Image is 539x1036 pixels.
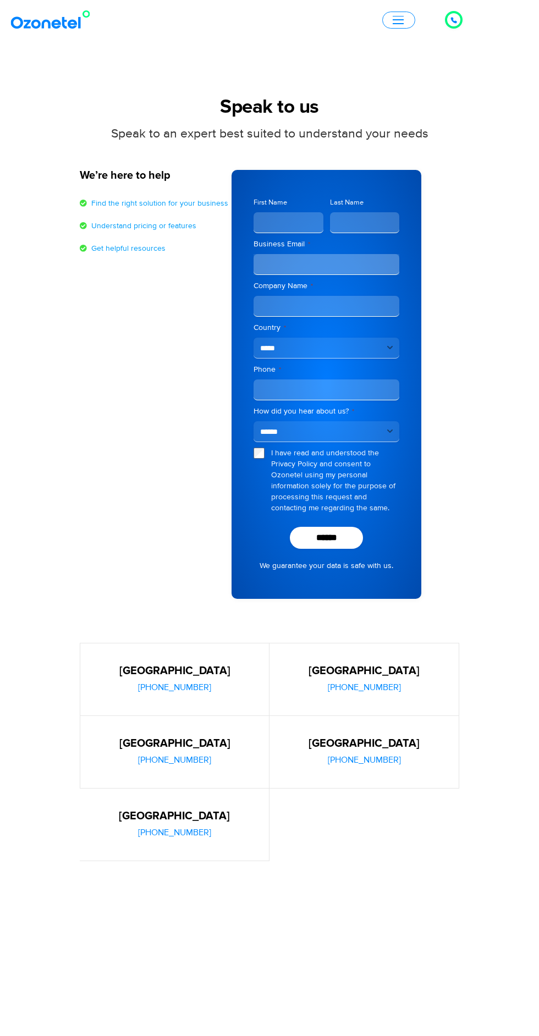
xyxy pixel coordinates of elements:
h5: [GEOGRAPHIC_DATA] [91,811,258,822]
a: [PHONE_NUMBER] [138,756,211,764]
label: First Name [254,197,323,208]
span: Get helpful resources [89,243,166,254]
h5: We’re here to help [80,170,232,181]
a: [PHONE_NUMBER] [328,683,401,692]
label: Country [254,322,399,333]
label: Business Email [254,239,399,250]
label: I have read and understood the Privacy Policy and consent to Ozonetel using my personal informati... [271,448,399,514]
h5: [GEOGRAPHIC_DATA] [91,738,258,749]
span: Find the right solution for your business [89,197,228,209]
a: We guarantee your data is safe with us. [260,560,393,571]
label: Last Name [330,197,400,208]
span: Speak to an expert best suited to understand your needs [111,126,428,141]
span: Understand pricing or features [89,220,196,232]
h5: [GEOGRAPHIC_DATA] [280,665,448,676]
h1: Speak to us [80,96,459,118]
label: Company Name [254,280,399,291]
a: [PHONE_NUMBER] [138,683,211,692]
h5: [GEOGRAPHIC_DATA] [280,738,448,749]
label: Phone [254,364,399,375]
a: [PHONE_NUMBER] [328,756,401,764]
h5: [GEOGRAPHIC_DATA] [91,665,258,676]
label: How did you hear about us? [254,406,399,417]
a: [PHONE_NUMBER] [138,828,211,837]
